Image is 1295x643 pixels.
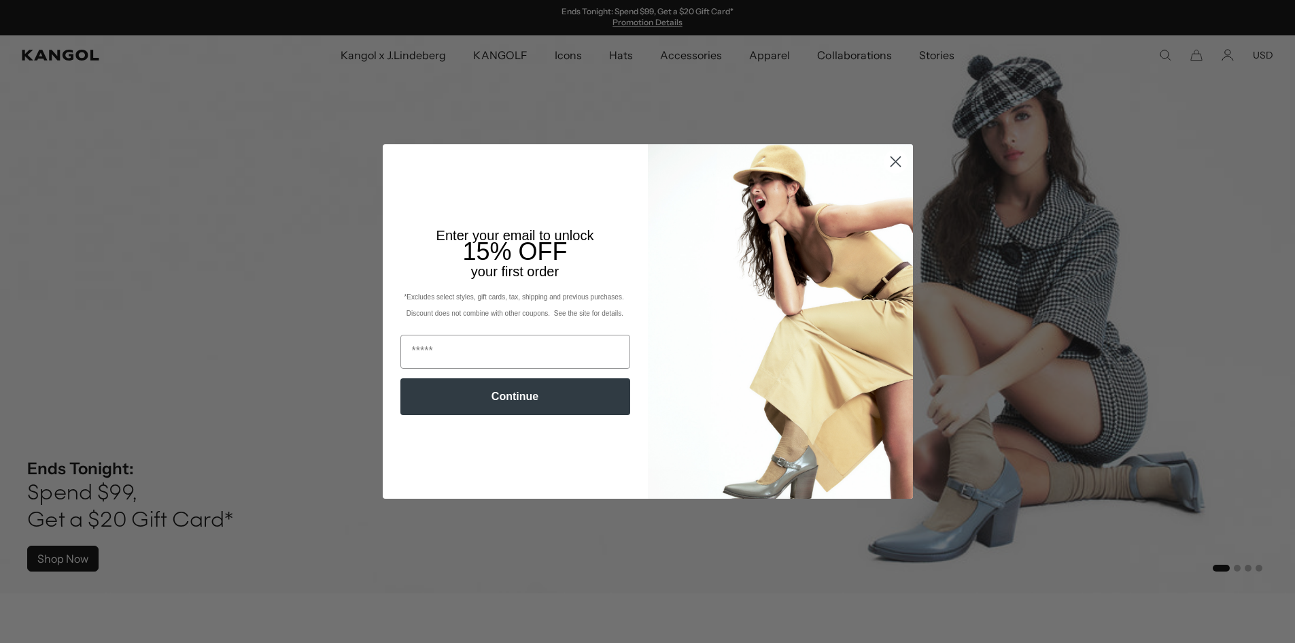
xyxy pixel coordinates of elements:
button: Close dialog [884,150,908,174]
img: 93be19ad-e773-4382-80b9-c9d740c9197f.jpeg [648,144,913,498]
span: 15% OFF [462,237,567,265]
span: Enter your email to unlock [436,228,594,243]
span: *Excludes select styles, gift cards, tax, shipping and previous purchases. Discount does not comb... [404,293,625,317]
span: your first order [471,264,559,279]
button: Continue [400,378,630,415]
input: Email [400,335,630,369]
